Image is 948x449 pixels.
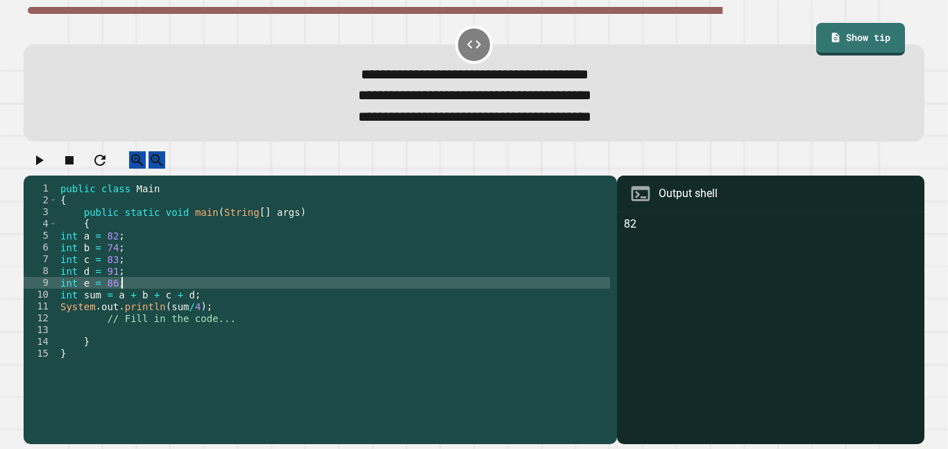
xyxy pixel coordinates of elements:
[816,23,905,55] a: Show tip
[49,194,57,206] span: Toggle code folding, rows 2 through 15
[49,218,57,230] span: Toggle code folding, rows 4 through 14
[24,289,58,300] div: 10
[659,185,718,202] div: Output shell
[24,194,58,206] div: 2
[24,324,58,336] div: 13
[24,230,58,242] div: 5
[24,242,58,253] div: 6
[24,336,58,348] div: 14
[24,300,58,312] div: 11
[24,277,58,289] div: 9
[24,253,58,265] div: 7
[624,216,917,445] div: 82
[24,348,58,359] div: 15
[24,183,58,194] div: 1
[24,218,58,230] div: 4
[24,206,58,218] div: 3
[24,265,58,277] div: 8
[24,312,58,324] div: 12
